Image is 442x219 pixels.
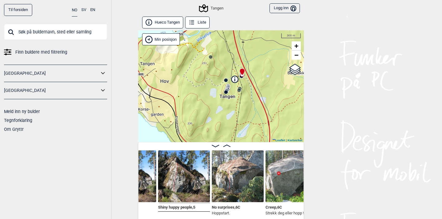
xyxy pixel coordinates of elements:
a: Zoom in [292,41,301,51]
div: 300 m [281,33,301,38]
a: Kartverket [288,138,302,142]
input: Søk på buldernavn, sted eller samling [4,24,107,40]
a: Til forsiden [4,4,32,16]
a: Finn buldere med filtrering [4,48,107,57]
button: SV [81,4,86,16]
button: EN [90,4,95,16]
a: Om Gryttr [4,127,24,132]
button: Logg inn [269,3,300,13]
img: No surprises [212,150,264,202]
img: Shiny happy people [158,150,210,202]
a: Zoom out [292,51,301,60]
span: + [294,42,298,50]
p: Hoppstart. [212,210,240,216]
span: No surprises , 6C [212,204,240,210]
a: [GEOGRAPHIC_DATA] [4,69,99,78]
div: Vis min posisjon [142,33,180,45]
img: Creep 220112 [266,150,317,202]
button: Liste [185,17,210,28]
button: Hueco Tangen [142,17,183,28]
span: Shiny happy people , 5 [158,204,195,210]
a: Leaflet [273,138,285,142]
a: Layers [289,63,301,76]
p: Strekk deg eller hopp til [266,210,306,216]
button: NO [72,4,77,17]
a: Tegnforklaring [4,118,32,123]
span: Finn buldere med filtrering [15,48,67,57]
div: Tangen [200,5,223,12]
div: Tangen [226,87,229,91]
span: | [286,138,287,142]
span: Creep , 6C [266,204,282,210]
span: − [294,51,298,59]
a: [GEOGRAPHIC_DATA] [4,86,99,95]
a: Meld inn ny bulder [4,109,40,114]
